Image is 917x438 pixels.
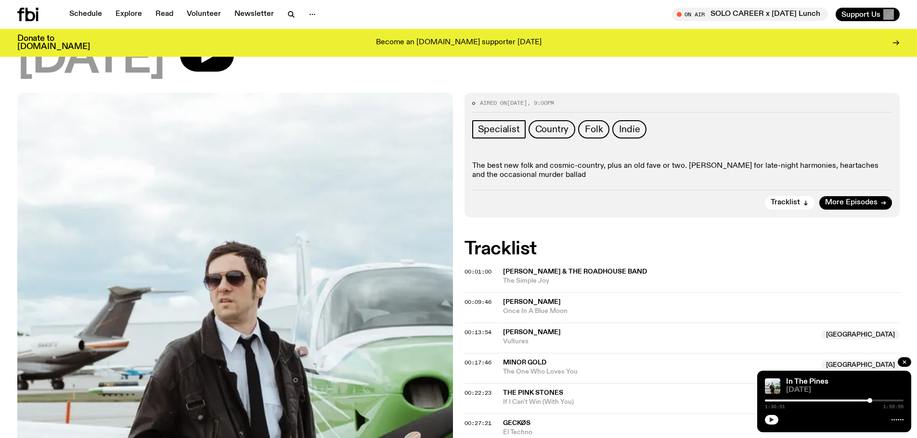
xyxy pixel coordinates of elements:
[821,360,900,370] span: [GEOGRAPHIC_DATA]
[17,35,90,51] h3: Donate to [DOMAIN_NAME]
[150,8,179,21] a: Read
[465,359,491,366] span: 00:17:46
[535,124,569,135] span: Country
[503,420,530,426] span: Geckøs
[503,307,900,316] span: Once In A Blue Moon
[503,367,816,376] span: The One Who Loves You
[229,8,280,21] a: Newsletter
[612,120,646,138] a: Indie
[503,337,816,346] span: Vultures
[578,120,609,138] a: Folk
[465,421,491,426] button: 00:27:21
[825,199,878,206] span: More Episodes
[478,124,520,135] span: Specialist
[465,419,491,427] span: 00:27:21
[503,398,900,407] span: If I Can't Win (With You)
[503,428,900,437] span: El Techno
[585,124,603,135] span: Folk
[786,378,828,386] a: In The Pines
[465,269,491,275] button: 00:01:00
[465,360,491,365] button: 00:17:46
[465,298,491,306] span: 00:09:46
[503,389,563,396] span: The Pink Stones
[821,330,900,339] span: [GEOGRAPHIC_DATA]
[465,300,491,305] button: 00:09:46
[480,99,507,107] span: Aired on
[503,329,561,336] span: [PERSON_NAME]
[765,404,785,409] span: 1:30:51
[503,268,647,275] span: [PERSON_NAME] & the Roadhouse Band
[472,162,892,180] p: The best new folk and cosmic-country, plus an old fave or two. [PERSON_NAME] for late-night harmo...
[64,8,108,21] a: Schedule
[771,199,800,206] span: Tracklist
[786,387,904,394] span: [DATE]
[619,124,640,135] span: Indie
[376,38,542,47] p: Become an [DOMAIN_NAME] supporter [DATE]
[527,99,554,107] span: , 9:00pm
[465,389,491,397] span: 00:22:23
[465,268,491,275] span: 00:01:00
[181,8,227,21] a: Volunteer
[529,120,576,138] a: Country
[472,120,526,138] a: Specialist
[465,390,491,396] button: 00:22:23
[17,38,165,81] span: [DATE]
[503,299,561,305] span: [PERSON_NAME]
[672,8,828,21] button: On AirSOLO CAREER x [DATE] Lunch
[819,196,892,210] a: More Episodes
[503,276,900,286] span: The Simple Joy
[465,328,491,336] span: 00:13:54
[110,8,148,21] a: Explore
[836,8,900,21] button: Support Us
[507,99,527,107] span: [DATE]
[841,10,880,19] span: Support Us
[465,240,900,258] h2: Tracklist
[503,359,546,366] span: Minor Gold
[883,404,904,409] span: 1:59:59
[465,330,491,335] button: 00:13:54
[765,196,814,210] button: Tracklist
